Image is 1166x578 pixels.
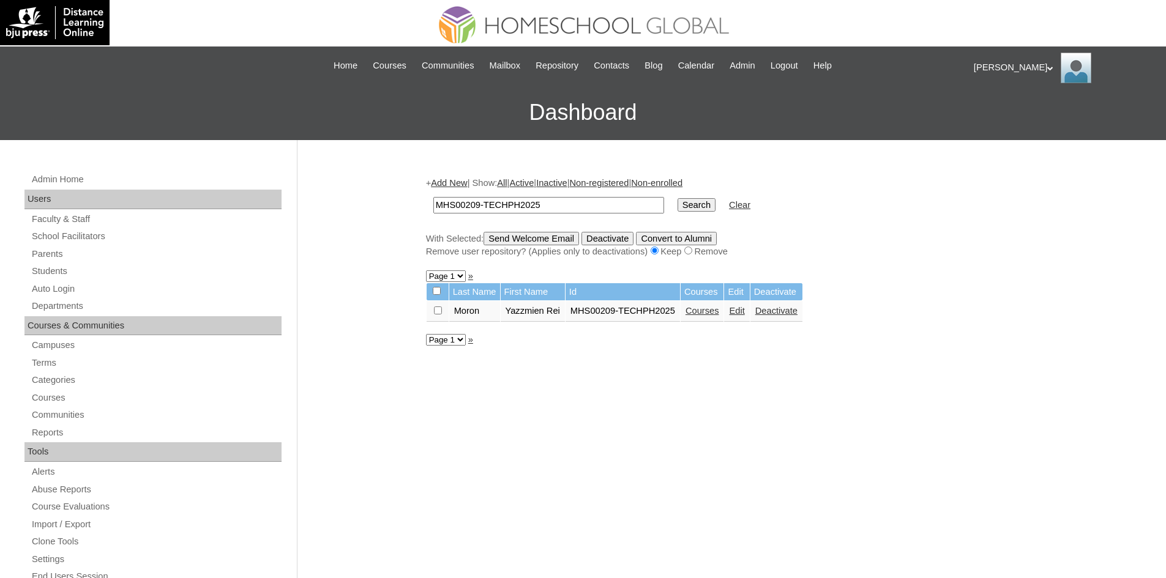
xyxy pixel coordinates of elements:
[594,59,629,73] span: Contacts
[31,372,282,388] a: Categories
[581,232,633,245] input: Deactivate
[431,178,467,188] a: Add New
[373,59,406,73] span: Courses
[484,232,579,245] input: Send Welcome Email
[490,59,521,73] span: Mailbox
[426,177,1032,258] div: + | Show: | | | |
[367,59,413,73] a: Courses
[31,172,282,187] a: Admin Home
[334,59,357,73] span: Home
[638,59,668,73] a: Blog
[6,6,103,39] img: logo-white.png
[31,517,282,532] a: Import / Export
[636,232,717,245] input: Convert to Alumni
[327,59,364,73] a: Home
[31,298,282,314] a: Departments
[566,283,680,301] td: Id
[422,59,474,73] span: Communities
[31,264,282,279] a: Students
[31,464,282,480] a: Alerts
[24,442,282,462] div: Tools
[645,59,662,73] span: Blog
[31,482,282,497] a: Abuse Reports
[31,212,282,227] a: Faculty & Staff
[729,200,750,210] a: Clear
[449,301,500,322] td: Moron
[813,59,832,73] span: Help
[468,271,473,281] a: »
[426,232,1032,258] div: With Selected:
[31,534,282,549] a: Clone Tools
[672,59,720,73] a: Calendar
[31,281,282,297] a: Auto Login
[631,178,682,188] a: Non-enrolled
[686,306,719,316] a: Courses
[501,283,565,301] td: First Name
[536,178,567,188] a: Inactive
[426,245,1032,258] div: Remove user repository? (Applies only to deactivations) Keep Remove
[724,283,749,301] td: Edit
[31,390,282,406] a: Courses
[24,316,282,336] div: Courses & Communities
[807,59,838,73] a: Help
[509,178,534,188] a: Active
[729,306,744,316] a: Edit
[730,59,755,73] span: Admin
[497,178,507,188] a: All
[31,338,282,353] a: Campuses
[31,246,282,262] a: Parents
[764,59,804,73] a: Logout
[569,178,629,188] a: Non-registered
[31,355,282,371] a: Terms
[678,198,716,212] input: Search
[536,59,578,73] span: Repository
[31,499,282,514] a: Course Evaluations
[566,301,680,322] td: MHS00209-TECHPH2025
[501,301,565,322] td: Yazzmien Rei
[755,306,798,316] a: Deactivate
[31,425,282,440] a: Reports
[6,85,1160,140] h3: Dashboard
[484,59,527,73] a: Mailbox
[24,190,282,209] div: Users
[449,283,500,301] td: Last Name
[750,283,802,301] td: Deactivate
[31,407,282,423] a: Communities
[416,59,480,73] a: Communities
[681,283,724,301] td: Courses
[468,335,473,344] a: »
[678,59,714,73] span: Calendar
[31,552,282,567] a: Settings
[31,229,282,244] a: School Facilitators
[771,59,798,73] span: Logout
[588,59,635,73] a: Contacts
[723,59,761,73] a: Admin
[1061,53,1091,83] img: Ariane Ebuen
[529,59,585,73] a: Repository
[433,197,664,213] input: Search
[974,53,1154,83] div: [PERSON_NAME]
